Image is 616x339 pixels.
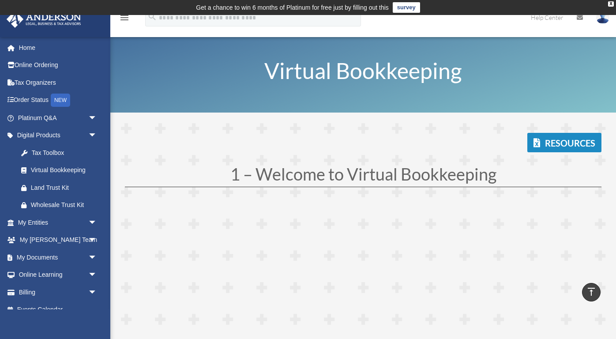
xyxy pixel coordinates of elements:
[6,91,110,109] a: Order StatusNEW
[196,2,389,13] div: Get a chance to win 6 months of Platinum for free just by filling out this
[582,283,601,301] a: vertical_align_top
[119,15,130,23] a: menu
[88,266,106,284] span: arrow_drop_down
[12,179,110,196] a: Land Trust Kit
[586,286,597,297] i: vertical_align_top
[125,166,601,187] h1: 1 – Welcome to Virtual Bookkeeping
[6,39,110,56] a: Home
[6,127,110,144] a: Digital Productsarrow_drop_down
[6,266,110,284] a: Online Learningarrow_drop_down
[596,11,609,24] img: User Pic
[393,2,420,13] a: survey
[88,249,106,267] span: arrow_drop_down
[147,12,157,22] i: search
[6,283,110,301] a: Billingarrow_drop_down
[6,214,110,231] a: My Entitiesarrow_drop_down
[88,214,106,232] span: arrow_drop_down
[88,109,106,127] span: arrow_drop_down
[51,94,70,107] div: NEW
[6,301,110,319] a: Events Calendar
[31,147,99,158] div: Tax Toolbox
[119,12,130,23] i: menu
[6,231,110,249] a: My [PERSON_NAME] Teamarrow_drop_down
[6,249,110,266] a: My Documentsarrow_drop_down
[88,231,106,249] span: arrow_drop_down
[6,56,110,74] a: Online Ordering
[6,109,110,127] a: Platinum Q&Aarrow_drop_down
[527,133,601,152] a: Resources
[31,165,95,176] div: Virtual Bookkeeping
[6,74,110,91] a: Tax Organizers
[12,144,110,162] a: Tax Toolbox
[31,182,99,193] div: Land Trust Kit
[12,162,106,179] a: Virtual Bookkeeping
[608,1,614,7] div: close
[4,11,84,28] img: Anderson Advisors Platinum Portal
[31,200,99,211] div: Wholesale Trust Kit
[264,57,462,84] span: Virtual Bookkeeping
[88,283,106,301] span: arrow_drop_down
[12,196,110,214] a: Wholesale Trust Kit
[88,127,106,145] span: arrow_drop_down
